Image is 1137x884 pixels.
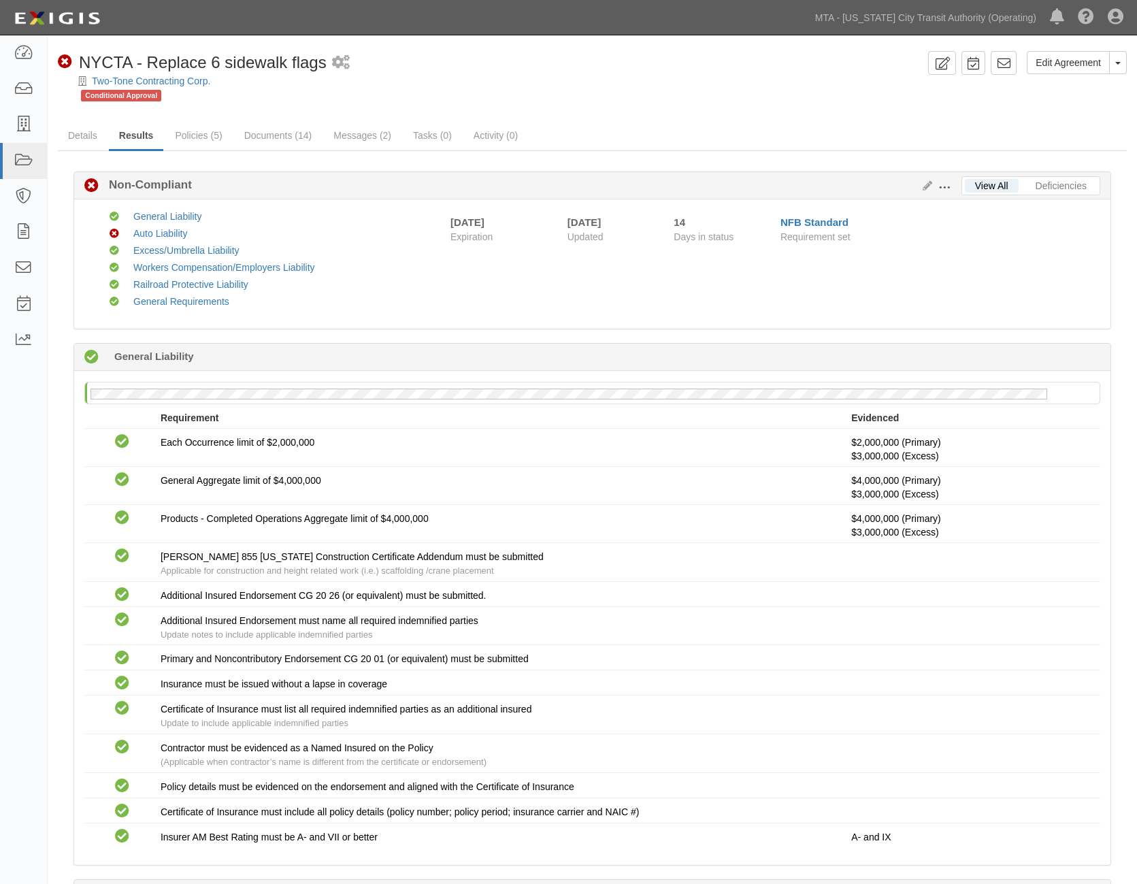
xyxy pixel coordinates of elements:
[115,804,129,819] i: Compliant
[780,216,848,228] a: NFB Standard
[81,90,161,101] span: Conditional Approval
[133,211,201,222] a: General Liability
[58,122,108,149] a: Details
[133,262,315,273] a: Workers Compensation/Employers Liability
[161,412,219,423] strong: Requirement
[1078,10,1094,26] i: Help Center - Complianz
[450,215,484,229] div: [DATE]
[851,412,899,423] strong: Evidenced
[110,280,119,290] i: Compliant
[133,279,248,290] a: Railroad Protective Liability
[403,122,462,149] a: Tasks (0)
[165,122,232,149] a: Policies (5)
[161,653,529,664] span: Primary and Noncontributory Endorsement CG 20 01 (or equivalent) must be submitted
[115,473,129,487] i: Compliant
[115,435,129,449] i: Compliant
[115,702,129,716] i: Compliant
[161,551,544,562] span: [PERSON_NAME] 855 [US_STATE] Construction Certificate Addendum must be submitted
[1025,179,1097,193] a: Deficiencies
[780,231,851,242] span: Requirement set
[161,757,487,767] span: (Applicable when contractor’s name is different from the certificate or endorsement)
[133,228,187,239] a: Auto Liability
[115,511,129,525] i: Compliant
[79,53,327,71] span: NYCTA - Replace 6 sidewalk flags
[161,615,478,626] span: Additional Insured Endorsement must name all required indemnified parties
[851,830,1090,844] p: A- and IX
[161,742,433,753] span: Contractor must be evidenced as a Named Insured on the Policy
[567,215,654,229] div: [DATE]
[917,180,932,191] a: Edit Results
[851,436,1090,463] p: $2,000,000 (Primary)
[965,179,1019,193] a: View All
[851,451,938,461] span: Policy #S0012XS00161201 Insurer: Accelerant Specialty Insurance Company
[99,177,192,193] b: Non-Compliant
[161,566,494,576] span: Applicable for construction and height related work (i.e.) scaffolding /crane placement
[133,245,240,256] a: Excess/Umbrella Liability
[161,781,574,792] span: Policy details must be evidenced on the endorsement and aligned with the Certificate of Insurance
[109,122,164,151] a: Results
[84,179,99,193] i: Non-Compliant
[851,527,938,538] span: Policy #S0012XS00161201 Insurer: Accelerant Specialty Insurance Company
[115,830,129,844] i: Compliant
[161,475,321,486] span: General Aggregate limit of $4,000,000
[323,122,401,149] a: Messages (2)
[115,676,129,691] i: Compliant
[115,613,129,627] i: Compliant
[234,122,323,149] a: Documents (14)
[84,350,99,365] i: Compliant 14 days (since 09/04/2025)
[674,231,734,242] span: Days in status
[115,588,129,602] i: Compliant
[851,512,1090,539] p: $4,000,000 (Primary)
[808,4,1043,31] a: MTA - [US_STATE] City Transit Authority (Operating)
[674,215,770,229] div: Since 09/04/2025
[92,76,210,86] a: Two-Tone Contracting Corp.
[450,230,557,244] span: Expiration
[332,56,350,70] i: 1 scheduled workflow
[1027,51,1110,74] a: Edit Agreement
[161,513,429,524] span: Products - Completed Operations Aggregate limit of $4,000,000
[133,296,229,307] a: General Requirements
[851,489,938,500] span: Policy #S0012XS00161201 Insurer: Accelerant Specialty Insurance Company
[161,806,639,817] span: Certificate of Insurance must include all policy details (policy number; policy period; insurance...
[463,122,528,149] a: Activity (0)
[58,51,327,74] div: NYCTA - Replace 6 sidewalk flags
[161,629,372,640] span: Update notes to include applicable indemnified parties
[567,231,604,242] span: Updated
[115,549,129,563] i: Compliant
[110,263,119,273] i: Compliant
[110,212,119,222] i: Compliant
[110,297,119,307] i: Compliant
[115,740,129,755] i: Compliant
[161,437,314,448] span: Each Occurrence limit of $2,000,000
[114,349,194,363] b: General Liability
[10,6,104,31] img: logo-5460c22ac91f19d4615b14bd174203de0afe785f0fc80cf4dbbc73dc1793850b.png
[110,246,119,256] i: Compliant
[115,779,129,793] i: Compliant
[161,590,487,601] span: Additional Insured Endorsement CG 20 26 (or equivalent) must be submitted.
[161,832,378,842] span: Insurer AM Best Rating must be A- and VII or better
[161,704,532,715] span: Certificate of Insurance must list all required indemnified parties as an additional insured
[851,474,1090,501] p: $4,000,000 (Primary)
[110,229,119,239] i: Non-Compliant
[161,718,348,728] span: Update to include applicable indemnified parties
[161,678,387,689] span: Insurance must be issued without a lapse in coverage
[115,651,129,666] i: Compliant
[58,55,72,69] i: Non-Compliant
